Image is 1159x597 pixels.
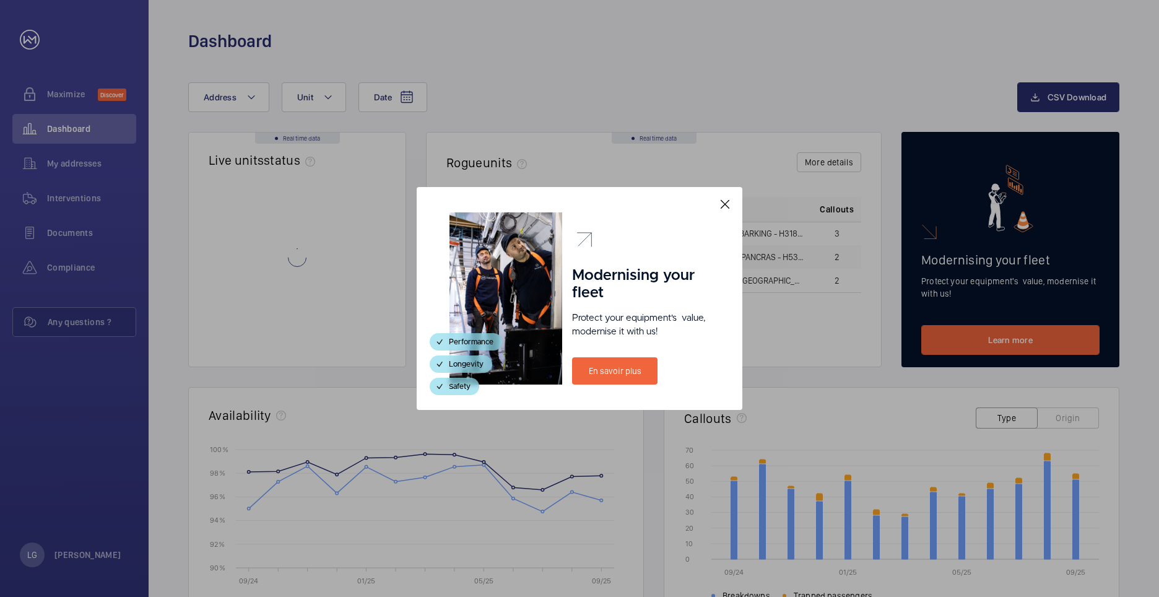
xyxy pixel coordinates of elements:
[430,378,479,395] div: Safety
[430,333,502,351] div: Performance
[572,267,710,302] h1: Modernising your fleet
[572,357,658,385] a: En savoir plus
[572,312,710,339] p: Protect your equipment's value, modernise it with us!
[430,355,492,373] div: Longevity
